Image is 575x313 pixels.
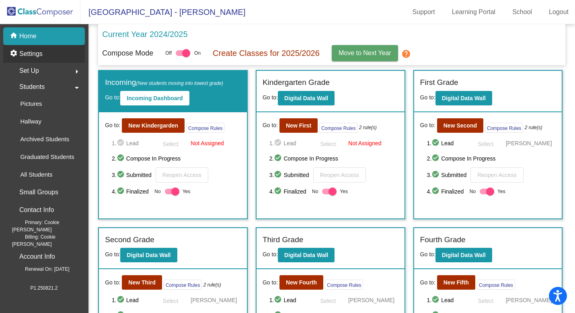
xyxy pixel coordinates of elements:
b: Incoming Dashboard [127,95,183,101]
span: 4. Finalized [427,187,465,196]
span: 1. Lead [427,138,465,148]
button: Compose Rules [164,280,202,290]
a: Logout [542,6,575,19]
span: Go to: [105,121,120,130]
b: Digital Data Wall [442,95,486,101]
span: [PERSON_NAME] [506,139,552,147]
span: Primary: Cookie [PERSON_NAME] [12,219,85,233]
span: 2. Compose In Progress [112,154,241,163]
b: New Fourth [286,279,317,286]
span: No [470,188,476,195]
span: Set Up [19,65,39,76]
mat-icon: check_circle [431,170,441,180]
span: 1. Lead [269,295,308,305]
span: 3. Submitted [112,170,152,180]
mat-icon: settings [10,49,19,59]
span: On [194,49,201,57]
button: Digital Data Wall [120,248,177,262]
mat-icon: help [401,49,411,59]
span: Yes [183,187,191,196]
span: Go to: [105,278,120,287]
span: [PERSON_NAME] [191,296,237,304]
button: Reopen Access [313,167,366,183]
span: 4. Finalized [269,187,308,196]
button: Compose Rules [186,123,224,133]
b: New Kindergarden [128,122,178,129]
label: Incoming [105,77,223,89]
p: Account Info [19,251,55,262]
span: 2. Compose In Progress [427,154,556,163]
button: Digital Data Wall [435,248,492,262]
mat-icon: arrow_drop_down [72,83,82,93]
b: Digital Data Wall [127,252,170,258]
b: Digital Data Wall [284,252,328,258]
a: School [506,6,538,19]
span: Go to: [420,251,435,257]
button: Digital Data Wall [278,91,335,105]
mat-icon: check_circle [117,170,126,180]
label: Third Grade [263,234,303,246]
span: [PERSON_NAME] [506,296,552,304]
span: [GEOGRAPHIC_DATA] - [PERSON_NAME] [80,6,245,19]
button: Digital Data Wall [435,91,492,105]
i: 2 rule(s) [203,281,221,288]
button: New Third [122,275,162,290]
span: Go to: [263,121,278,130]
button: Select [154,294,187,307]
p: Graduated Students [20,152,74,162]
span: 3. Submitted [427,170,466,180]
label: First Grade [420,77,458,89]
mat-icon: home [10,31,19,41]
button: Select [470,137,502,150]
button: New Second [437,118,483,133]
label: Second Grade [105,234,154,246]
p: Current Year 2024/2025 [102,28,187,40]
b: Digital Data Wall [284,95,328,101]
b: New First [286,122,311,129]
span: Select [163,298,179,304]
span: Off [165,49,172,57]
mat-icon: check_circle [274,154,283,163]
p: Pictures [20,99,42,109]
span: 3. Submitted [269,170,309,180]
span: Billing: Cookie [PERSON_NAME] [12,233,85,248]
span: (New students moving into lowest grade) [136,80,223,86]
button: Select [312,294,344,307]
button: Select [312,137,344,150]
button: Select [470,294,502,307]
button: Move to Next Year [332,45,398,61]
span: Select [320,298,336,304]
span: Go to: [420,94,435,101]
span: Students [19,81,45,93]
span: Yes [497,187,505,196]
span: Select [478,298,493,304]
span: 4. Finalized [112,187,150,196]
button: Compose Rules [477,280,515,290]
p: Create Classes for 2025/2026 [213,47,320,59]
mat-icon: check_circle [431,187,441,196]
span: Go to: [105,94,120,101]
button: New Fourth [279,275,323,290]
span: Select [478,141,493,147]
button: Compose Rules [485,123,523,133]
mat-icon: check_circle [274,187,283,196]
button: New Fifth [437,275,475,290]
span: Select [320,141,336,147]
button: Incoming Dashboard [120,91,189,105]
span: Go to: [420,278,435,287]
span: No [154,188,160,195]
a: Support [406,6,442,19]
mat-icon: check_circle [117,138,126,148]
label: Kindergarten Grade [263,77,330,89]
b: New Third [128,279,156,286]
span: 1. Lead [112,138,150,148]
p: Small Groups [19,187,58,198]
span: Not Assigned [348,139,382,147]
span: Go to: [420,121,435,130]
span: Go to: [263,278,278,287]
span: Move to Next Year [339,49,391,56]
button: Compose Rules [325,280,363,290]
mat-icon: check_circle [274,138,283,148]
b: Digital Data Wall [442,252,486,258]
mat-icon: check_circle [117,295,126,305]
